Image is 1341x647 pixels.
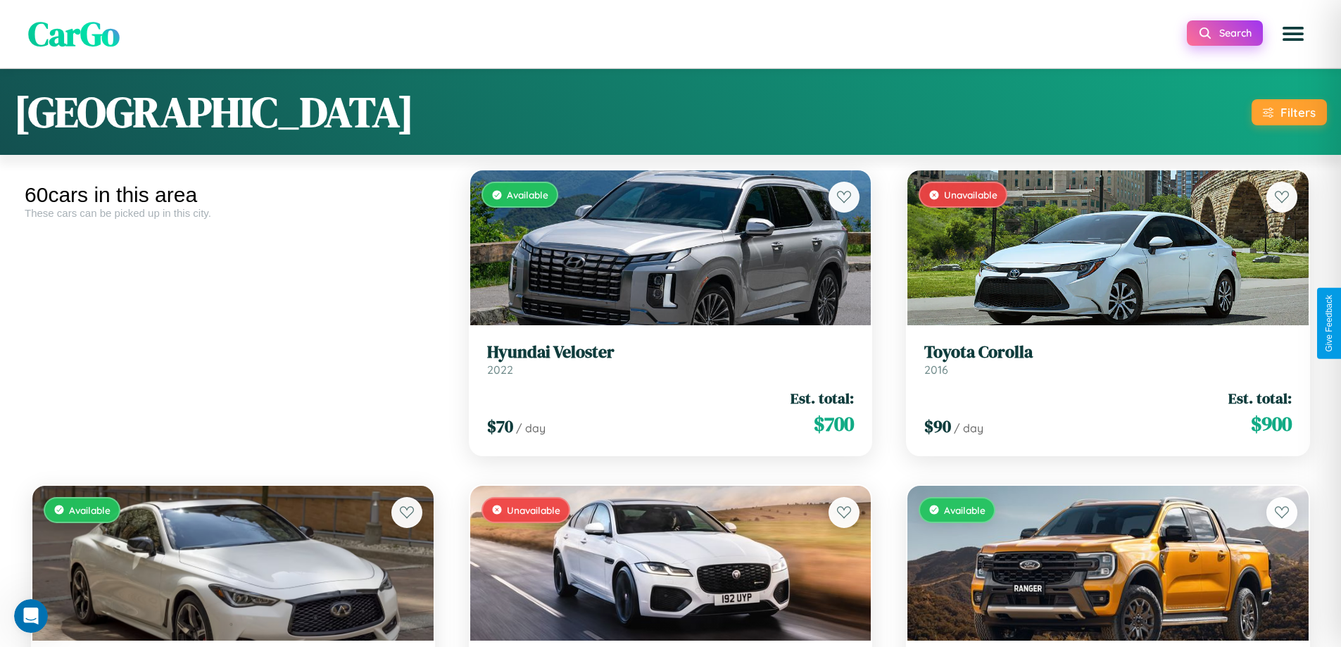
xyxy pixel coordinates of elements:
[1273,14,1313,54] button: Open menu
[1187,20,1263,46] button: Search
[516,421,546,435] span: / day
[944,504,986,516] span: Available
[1280,105,1316,120] div: Filters
[487,415,513,438] span: $ 70
[25,207,441,219] div: These cars can be picked up in this city.
[1252,99,1327,125] button: Filters
[507,189,548,201] span: Available
[507,504,560,516] span: Unavailable
[28,11,120,57] span: CarGo
[14,83,414,141] h1: [GEOGRAPHIC_DATA]
[924,342,1292,363] h3: Toyota Corolla
[69,504,111,516] span: Available
[1219,27,1252,39] span: Search
[924,363,948,377] span: 2016
[1324,295,1334,352] div: Give Feedback
[924,415,951,438] span: $ 90
[944,189,997,201] span: Unavailable
[14,599,48,633] iframe: Intercom live chat
[487,342,855,363] h3: Hyundai Veloster
[954,421,983,435] span: / day
[924,342,1292,377] a: Toyota Corolla2016
[487,342,855,377] a: Hyundai Veloster2022
[814,410,854,438] span: $ 700
[25,183,441,207] div: 60 cars in this area
[791,388,854,408] span: Est. total:
[487,363,513,377] span: 2022
[1251,410,1292,438] span: $ 900
[1228,388,1292,408] span: Est. total:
